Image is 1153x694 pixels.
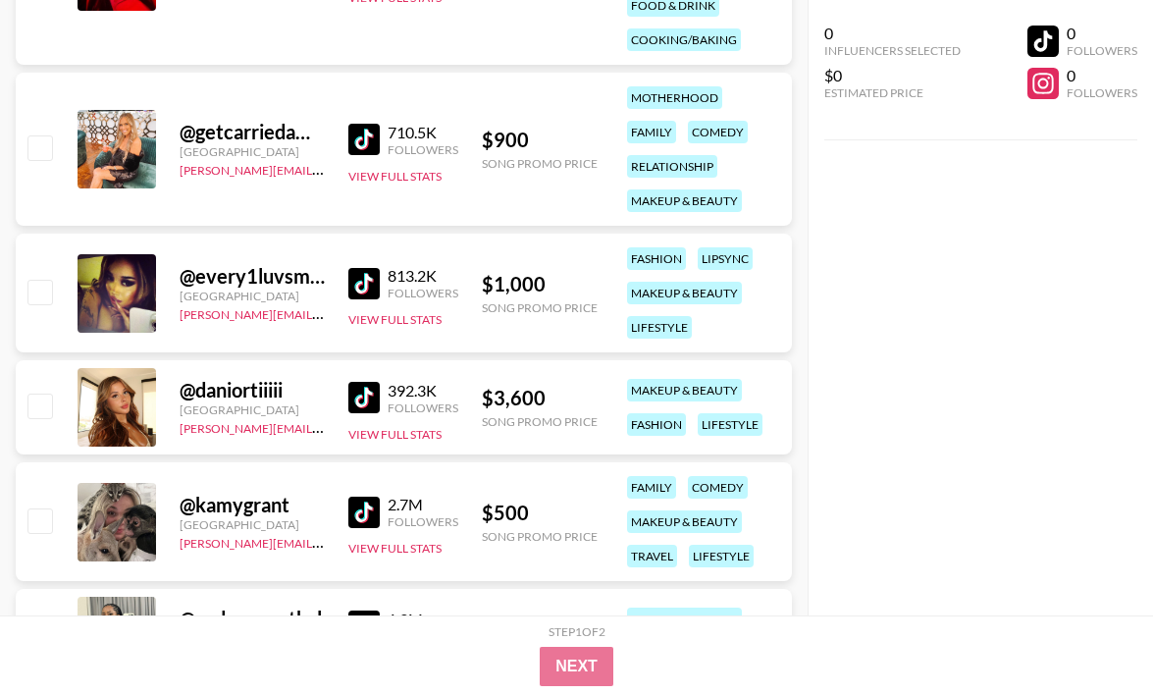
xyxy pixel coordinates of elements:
[549,624,605,639] div: Step 1 of 2
[824,85,961,100] div: Estimated Price
[180,289,325,303] div: [GEOGRAPHIC_DATA]
[627,316,692,339] div: lifestyle
[627,155,717,178] div: relationship
[348,427,442,442] button: View Full Stats
[180,493,325,517] div: @ kamygrant
[180,517,325,532] div: [GEOGRAPHIC_DATA]
[388,514,458,529] div: Followers
[540,647,613,686] button: Next
[180,144,325,159] div: [GEOGRAPHIC_DATA]
[482,414,598,429] div: Song Promo Price
[627,608,742,630] div: makeup & beauty
[348,611,380,642] img: TikTok
[388,123,458,142] div: 710.5K
[1067,66,1137,85] div: 0
[348,124,380,155] img: TikTok
[627,28,741,51] div: cooking/baking
[180,607,325,631] div: @ sydneyseethal
[348,312,442,327] button: View Full Stats
[627,379,742,401] div: makeup & beauty
[824,66,961,85] div: $0
[482,300,598,315] div: Song Promo Price
[627,545,677,567] div: travel
[348,497,380,528] img: TikTok
[1067,24,1137,43] div: 0
[180,402,325,417] div: [GEOGRAPHIC_DATA]
[180,264,325,289] div: @ every1luvsmia._
[348,382,380,413] img: TikTok
[388,266,458,286] div: 813.2K
[824,43,961,58] div: Influencers Selected
[627,189,742,212] div: makeup & beauty
[180,417,470,436] a: [PERSON_NAME][EMAIL_ADDRESS][DOMAIN_NAME]
[388,142,458,157] div: Followers
[627,476,676,499] div: family
[627,510,742,533] div: makeup & beauty
[348,169,442,184] button: View Full Stats
[627,121,676,143] div: family
[688,476,748,499] div: comedy
[627,247,686,270] div: fashion
[388,400,458,415] div: Followers
[388,381,458,400] div: 392.3K
[348,541,442,556] button: View Full Stats
[180,378,325,402] div: @ daniortiiiii
[698,247,753,270] div: lipsync
[388,610,458,629] div: 1.3M
[482,501,598,525] div: $ 500
[348,268,380,299] img: TikTok
[824,24,961,43] div: 0
[482,386,598,410] div: $ 3,600
[180,159,563,178] a: [PERSON_NAME][EMAIL_ADDRESS][PERSON_NAME][DOMAIN_NAME]
[180,120,325,144] div: @ getcarriedawayy
[1055,596,1129,670] iframe: Drift Widget Chat Controller
[388,286,458,300] div: Followers
[688,121,748,143] div: comedy
[627,413,686,436] div: fashion
[627,86,722,109] div: motherhood
[698,413,762,436] div: lifestyle
[388,495,458,514] div: 2.7M
[482,529,598,544] div: Song Promo Price
[180,303,470,322] a: [PERSON_NAME][EMAIL_ADDRESS][DOMAIN_NAME]
[482,272,598,296] div: $ 1,000
[482,156,598,171] div: Song Promo Price
[482,128,598,152] div: $ 900
[627,282,742,304] div: makeup & beauty
[1067,43,1137,58] div: Followers
[482,614,598,639] div: $ 1,000
[1067,85,1137,100] div: Followers
[689,545,754,567] div: lifestyle
[180,532,470,551] a: [PERSON_NAME][EMAIL_ADDRESS][DOMAIN_NAME]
